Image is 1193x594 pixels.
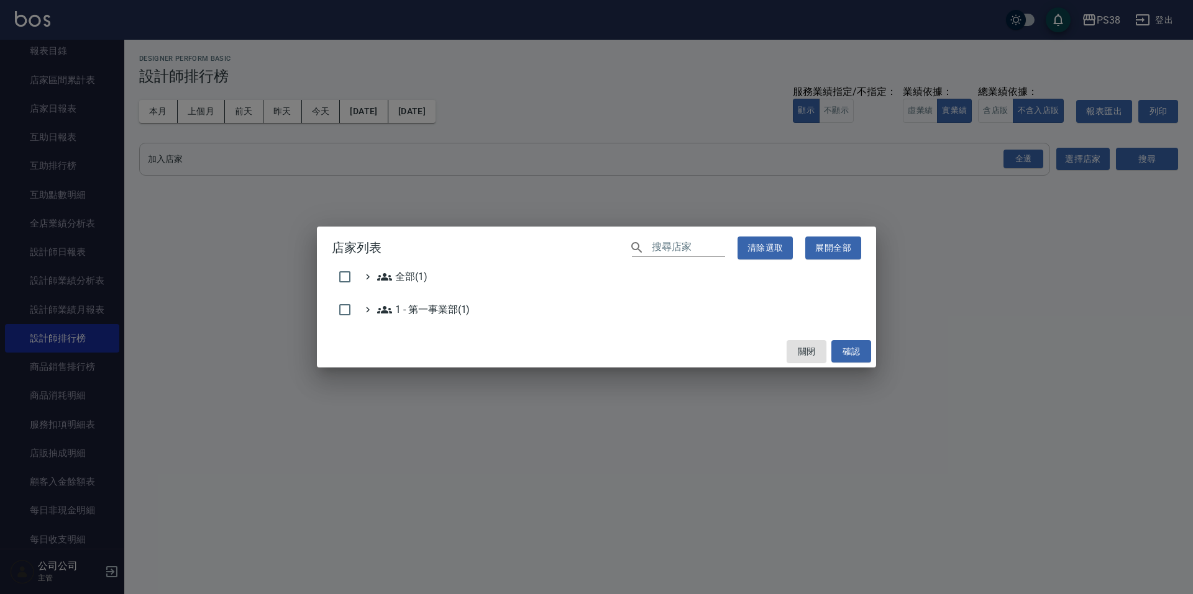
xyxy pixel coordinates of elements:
[377,269,427,284] span: 全部(1)
[377,302,470,317] span: 1 - 第一事業部(1)
[738,236,793,259] button: 清除選取
[805,236,861,259] button: 展開全部
[787,340,826,363] button: 關閉
[652,239,725,257] input: 搜尋店家
[317,227,876,269] h2: 店家列表
[831,340,871,363] button: 確認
